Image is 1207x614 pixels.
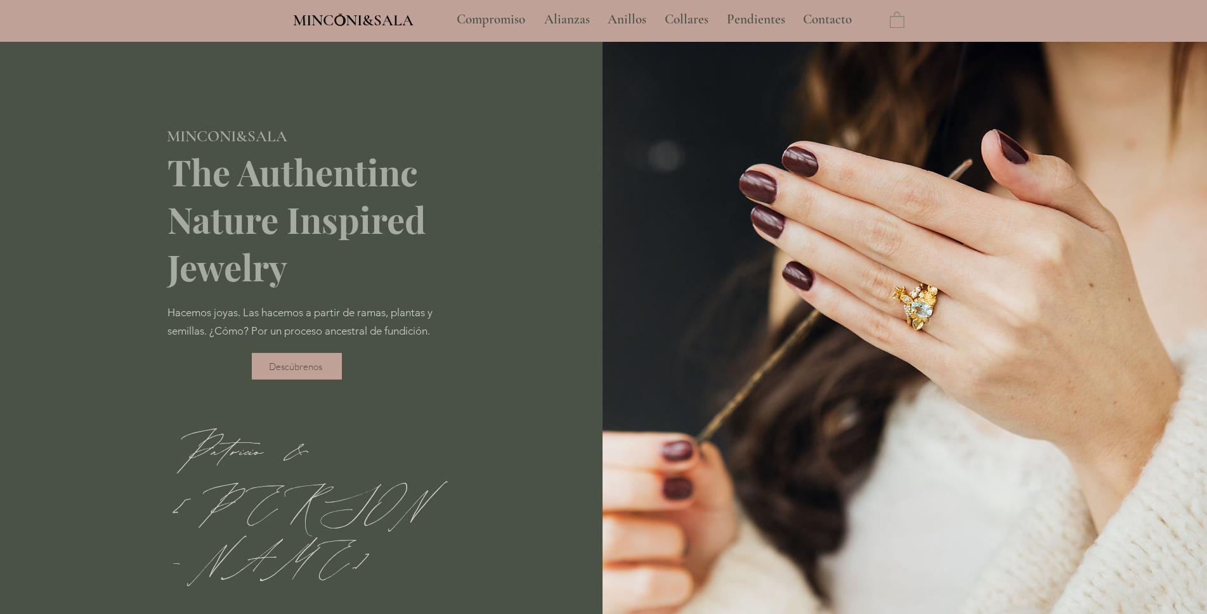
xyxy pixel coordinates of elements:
[335,13,346,26] img: Minconi Sala
[269,361,322,373] span: Descúbrenos
[167,306,433,337] span: Hacemos joyas. Las hacemos a partir de ramas, plantas y semillas. ¿Cómo? Por un proceso ancestral...
[535,4,598,35] a: Alianzas
[293,8,414,29] a: MINCONI&SALA
[293,11,414,30] span: MINCONI&SALA
[658,4,715,35] p: Collares
[167,148,426,290] span: The Authentinc Nature Inspired Jewelry
[422,4,887,35] nav: Sitio
[797,4,858,35] p: Contacto
[721,4,792,35] p: Pendientes
[171,414,427,591] span: Patricio & [PERSON_NAME]
[167,124,287,145] a: MINCONI&SALA
[598,4,655,35] a: Anillos
[601,4,653,35] p: Anillos
[655,4,717,35] a: Collares
[167,127,287,146] span: MINCONI&SALA
[538,4,596,35] p: Alianzas
[252,353,342,380] a: Descúbrenos
[793,4,862,35] a: Contacto
[450,4,532,35] p: Compromiso
[447,4,535,35] a: Compromiso
[717,4,793,35] a: Pendientes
